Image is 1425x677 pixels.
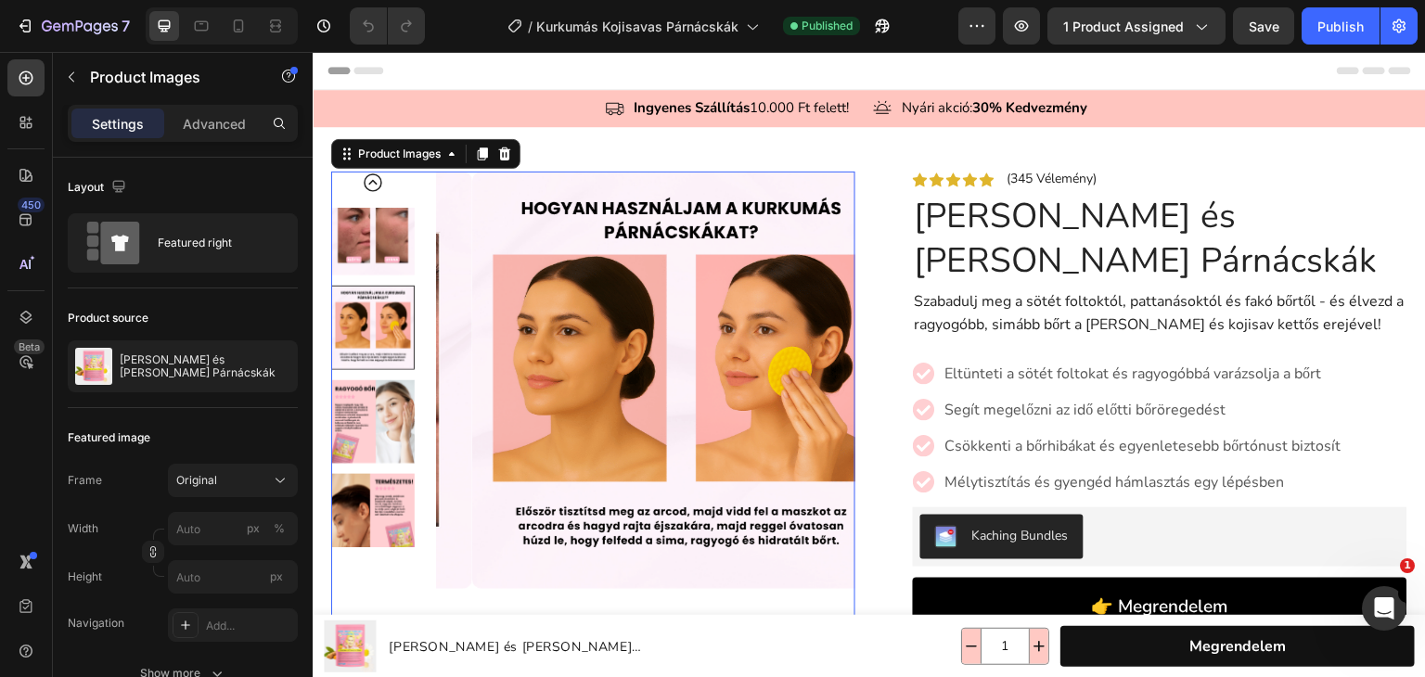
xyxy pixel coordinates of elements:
input: px% [168,512,298,545]
strong: 30% Kedvezmény [660,46,775,65]
iframe: Intercom live chat [1362,586,1406,631]
button: Original [168,464,298,497]
span: Original [176,472,217,489]
span: 1 product assigned [1063,17,1184,36]
button: Carousel Back Arrow [49,120,71,142]
div: Megrendelem [877,581,973,608]
button: 1 product assigned [1047,7,1226,45]
label: Width [68,520,98,537]
strong: Ingyenes Szállítás [321,46,437,65]
button: Kaching Bundles [608,463,771,507]
div: % [274,520,285,537]
span: Eltünteti a sötét foltokat és ragyogóbbá varázsolja a bőrt [633,312,1009,332]
p: (345 Vélemény) [695,120,785,135]
p: 10.000 Ft felett! [321,47,536,66]
span: px [270,569,283,583]
div: px [247,520,260,537]
span: Csökkenti a bőrhibákat és egyenletesebb bőrtónust biztosít [633,384,1029,404]
p: Settings [92,114,144,134]
span: Szabadulj meg a sötét foltoktól, pattanásoktól és fakó bőrtől - és élvezd a ragyogóbb, simább bőr... [602,239,1092,282]
span: Mélytisztítás és gyengéd hámlasztás egy lépésben [633,420,972,441]
button: px [268,517,290,540]
p: Advanced [183,114,246,134]
p: 7 [122,15,130,37]
button: 7 [7,7,138,45]
button: increment [717,577,736,612]
div: Undo/Redo [350,7,425,45]
div: Product Images [42,94,132,110]
p: Nyári akció: [589,47,775,66]
button: % [242,517,264,540]
div: Add... [206,618,293,634]
input: px [168,560,298,594]
div: Beta [14,339,45,354]
p: [PERSON_NAME] és [PERSON_NAME] Párnácskák [120,353,290,379]
div: Layout [68,175,130,200]
span: Segít megelőzni az idő előtti bőröregedést [633,348,914,368]
div: Publish [1317,17,1364,36]
img: KachingBundles.png [623,474,645,496]
span: Save [1249,19,1279,34]
div: Product source [68,310,148,326]
div: 👉 megrendelem [779,544,916,568]
label: Frame [68,472,102,489]
div: Kaching Bundles [660,474,756,493]
button: Megrendelem [748,574,1102,616]
label: Height [68,568,102,585]
input: quantity [668,577,717,612]
div: Featured image [68,429,150,446]
div: Navigation [68,615,124,632]
h1: [PERSON_NAME] és [PERSON_NAME] Párnácskák [600,140,1095,233]
span: Published [802,18,853,34]
p: Product Images [90,66,248,88]
div: 450 [18,198,45,212]
div: Featured right [158,222,271,264]
button: 👉 megrendelem [600,526,1095,586]
span: / [528,17,533,36]
span: 1 [1400,558,1415,573]
img: product feature img [75,348,112,385]
iframe: To enrich screen reader interactions, please activate Accessibility in Grammarly extension settings [313,52,1425,677]
span: Kurkumás Kojisavas Párnácskák [536,17,738,36]
button: decrement [649,577,668,612]
button: Save [1233,7,1294,45]
button: Publish [1302,7,1380,45]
